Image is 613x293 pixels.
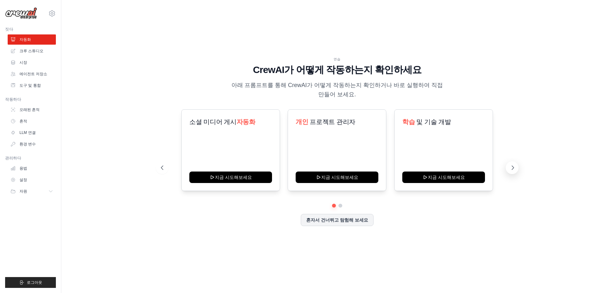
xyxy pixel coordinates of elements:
[8,57,56,68] a: 시장
[19,142,36,146] font: 환경 변수
[402,172,485,183] button: 지금 시도해보세요
[8,116,56,126] a: 흔적
[8,34,56,45] a: 자동화
[19,83,41,88] font: 도구 및 통합
[19,60,27,65] font: 시장
[237,118,255,125] font: 자동화
[296,172,378,183] button: 지금 시도해보세요
[231,82,443,98] font: 아래 프롬프트를 통해 CrewAI가 어떻게 작동하는지 확인하거나 바로 실행하여 직접 만들어 보세요.
[8,139,56,149] a: 환경 변수
[8,105,56,115] a: 오래된 흔적
[19,119,27,123] font: 흔적
[5,277,56,288] button: 로그아웃
[253,64,421,75] font: CrewAI가 어떻게 작동하는지 확인하세요
[189,172,272,183] button: 지금 시도해보세요
[19,37,31,42] font: 자동화
[581,262,613,293] iframe: 채팅 위젯
[19,178,27,182] font: 설정
[8,186,56,196] button: 자원
[19,49,43,53] font: 크루 스튜디오
[5,7,37,19] img: 심벌 마크
[19,72,47,76] font: 에이전트 저장소
[428,175,465,180] font: 지금 시도해보세요
[581,262,613,293] div: 대화하다
[8,128,56,138] a: LLM 연결
[416,118,451,125] font: 및 기술 개발
[5,27,13,32] font: 짓다
[19,130,36,135] font: LLM 연결
[5,97,21,102] font: 작동하다
[189,118,237,125] font: 소셜 미디어 게시
[8,80,56,91] a: 도구 및 통합
[8,69,56,79] a: 에이전트 저장소
[215,175,252,180] font: 지금 시도해보세요
[5,156,21,160] font: 관리하다
[8,163,56,173] a: 용법
[8,46,56,56] a: 크루 스튜디오
[301,214,374,226] button: 혼자서 건너뛰고 탐험해 보세요
[321,175,358,180] font: 지금 시도해보세요
[334,57,341,61] font: 연습
[19,107,40,112] font: 오래된 흔적
[402,118,415,125] font: 학습
[296,118,308,125] font: 개인
[27,280,42,285] font: 로그아웃
[310,118,355,125] font: 프로젝트 관리자
[8,175,56,185] a: 설정
[19,189,27,194] font: 자원
[306,217,368,223] font: 혼자서 건너뛰고 탐험해 보세요
[19,166,27,171] font: 용법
